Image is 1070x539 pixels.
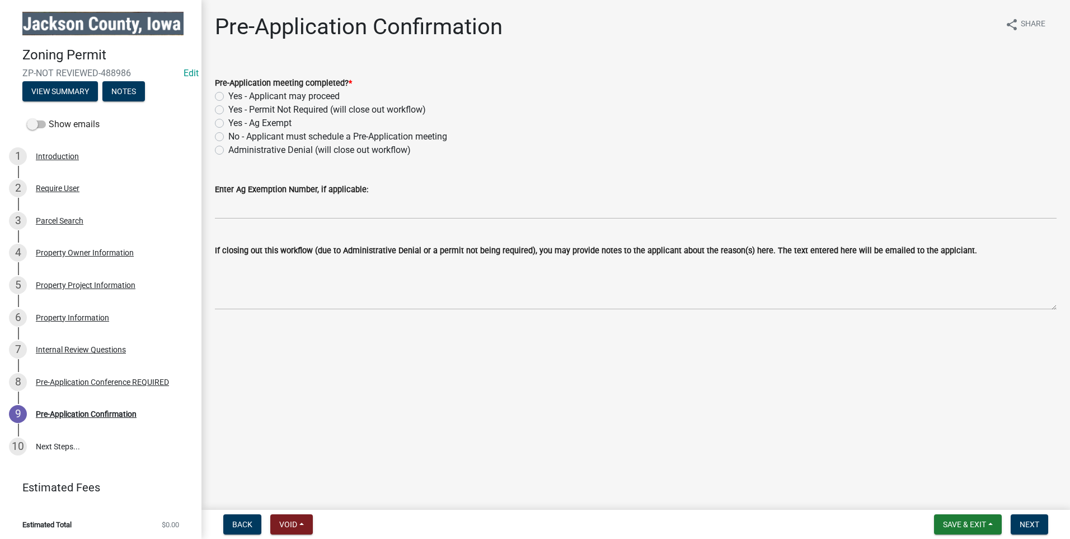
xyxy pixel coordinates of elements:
div: 1 [9,147,27,165]
div: 5 [9,276,27,294]
img: Jackson County, Iowa [22,12,184,35]
h4: Zoning Permit [22,47,193,63]
span: Void [279,520,297,529]
label: Show emails [27,118,100,131]
wm-modal-confirm: Notes [102,87,145,96]
label: If closing out this workflow (due to Administrative Denial or a permit not being required), you m... [215,247,977,255]
div: 2 [9,179,27,197]
button: shareShare [996,13,1054,35]
div: 4 [9,244,27,262]
div: 7 [9,341,27,359]
label: Pre-Application meeting completed? [215,80,352,87]
a: Estimated Fees [9,476,184,499]
span: ZP-NOT REVIEWED-488986 [22,68,179,78]
label: Administrative Denial (will close out workflow) [228,143,411,157]
div: 9 [9,405,27,423]
wm-modal-confirm: Edit Application Number [184,68,199,78]
span: Estimated Total [22,521,72,528]
button: Back [223,514,261,535]
span: Back [232,520,252,529]
wm-modal-confirm: Summary [22,87,98,96]
div: Require User [36,184,79,192]
h1: Pre-Application Confirmation [215,13,503,40]
div: 3 [9,212,27,230]
div: Parcel Search [36,217,83,225]
div: 8 [9,373,27,391]
a: Edit [184,68,199,78]
div: Pre-Application Confirmation [36,410,137,418]
button: Void [270,514,313,535]
div: 6 [9,309,27,327]
button: Save & Exit [934,514,1002,535]
div: Introduction [36,152,79,160]
button: View Summary [22,81,98,101]
div: Pre-Application Conference REQUIRED [36,378,169,386]
div: Property Information [36,314,109,322]
label: Yes - Applicant may proceed [228,90,340,103]
label: No - Applicant must schedule a Pre-Application meeting [228,130,447,143]
label: Yes - Ag Exempt [228,117,292,130]
span: Save & Exit [943,520,986,529]
label: Enter Ag Exemption Number, if applicable: [215,186,368,194]
div: Property Project Information [36,281,135,289]
div: 10 [9,438,27,456]
button: Notes [102,81,145,101]
div: Property Owner Information [36,249,134,257]
i: share [1005,18,1019,31]
div: Internal Review Questions [36,346,126,354]
span: $0.00 [162,521,179,528]
button: Next [1011,514,1048,535]
span: Next [1020,520,1039,529]
span: Share [1021,18,1045,31]
label: Yes - Permit Not Required (will close out workflow) [228,103,426,117]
